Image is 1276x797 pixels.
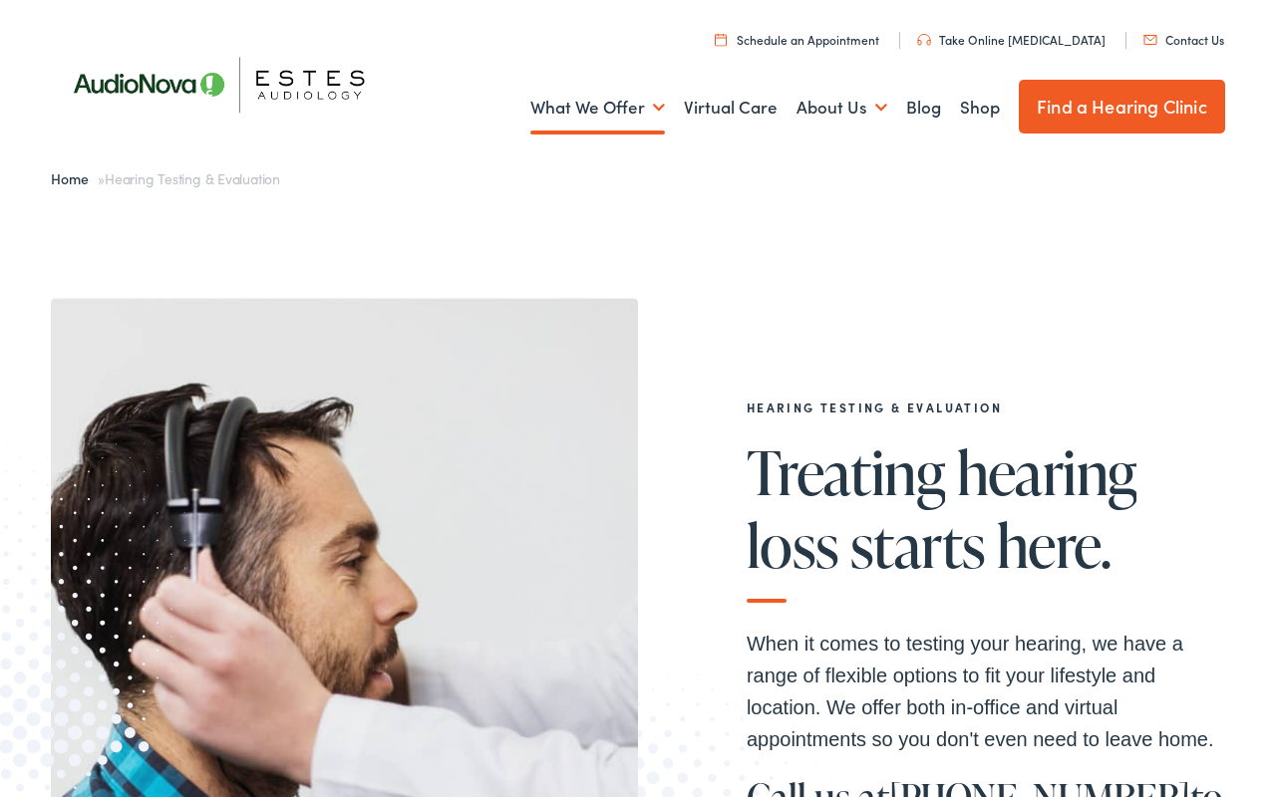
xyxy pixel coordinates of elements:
span: here. [997,512,1112,578]
a: Shop [960,71,1000,144]
img: utility icon [917,34,931,46]
img: utility icon [715,33,727,46]
span: loss [747,512,839,578]
a: Schedule an Appointment [715,31,879,48]
a: Home [51,168,98,188]
a: About Us [797,71,887,144]
a: What We Offer [530,71,665,144]
span: Hearing Testing & Evaluation [105,168,280,188]
a: Find a Hearing Clinic [1019,80,1225,133]
a: Contact Us [1143,31,1224,48]
span: starts [850,512,985,578]
a: Take Online [MEDICAL_DATA] [917,31,1106,48]
a: Blog [906,71,941,144]
h2: Hearing Testing & Evaluation [747,400,1225,414]
span: Treating [747,439,945,505]
p: When it comes to testing your hearing, we have a range of flexible options to fit your lifestyle ... [747,628,1225,755]
span: hearing [957,439,1137,505]
img: utility icon [1143,35,1157,45]
a: Virtual Care [684,71,778,144]
span: » [51,168,280,188]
